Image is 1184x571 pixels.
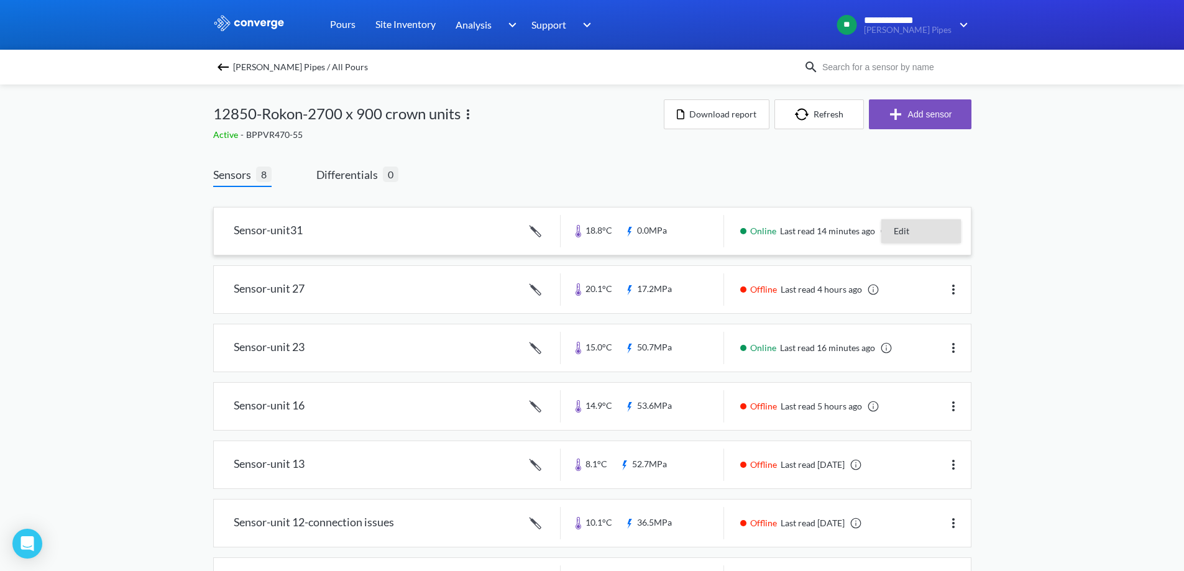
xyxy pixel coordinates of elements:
[213,128,664,142] div: BPPVR470-55
[500,17,520,32] img: downArrow.svg
[864,25,952,35] span: [PERSON_NAME] Pipes
[256,167,272,182] span: 8
[952,17,971,32] img: downArrow.svg
[531,17,566,32] span: Support
[233,58,368,76] span: [PERSON_NAME] Pipes / All Pours
[12,529,42,559] div: Open Intercom Messenger
[213,129,241,140] span: Active
[456,17,492,32] span: Analysis
[216,60,231,75] img: backspace.svg
[575,17,595,32] img: downArrow.svg
[213,166,256,183] span: Sensors
[946,516,961,531] img: more.svg
[461,107,475,122] img: more.svg
[888,107,908,122] img: icon-plus.svg
[795,108,814,121] img: icon-refresh.svg
[316,166,383,183] span: Differentials
[819,60,969,74] input: Search for a sensor by name
[213,15,285,31] img: logo_ewhite.svg
[664,99,769,129] button: Download report
[946,457,961,472] img: more.svg
[804,60,819,75] img: icon-search.svg
[869,99,971,129] button: Add sensor
[677,109,684,119] img: icon-file.svg
[946,340,961,355] img: more.svg
[946,399,961,414] img: more.svg
[213,102,461,126] span: 12850-Rokon-2700 x 900 crown units
[946,282,961,297] img: more.svg
[881,219,961,243] div: Edit
[383,167,398,182] span: 0
[774,99,864,129] button: Refresh
[241,129,246,140] span: -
